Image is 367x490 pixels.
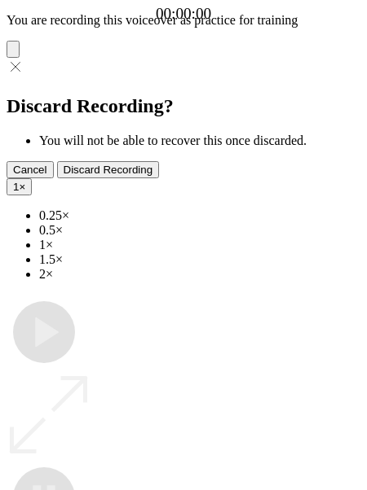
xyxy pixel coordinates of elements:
button: Cancel [7,161,54,178]
h2: Discard Recording? [7,95,360,117]
li: 1× [39,238,360,252]
li: 1.5× [39,252,360,267]
a: 00:00:00 [156,5,211,23]
button: Discard Recording [57,161,160,178]
span: 1 [13,181,19,193]
li: 0.25× [39,208,360,223]
li: 2× [39,267,360,282]
button: 1× [7,178,32,195]
li: You will not be able to recover this once discarded. [39,133,360,148]
li: 0.5× [39,223,360,238]
p: You are recording this voiceover as practice for training [7,13,360,28]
